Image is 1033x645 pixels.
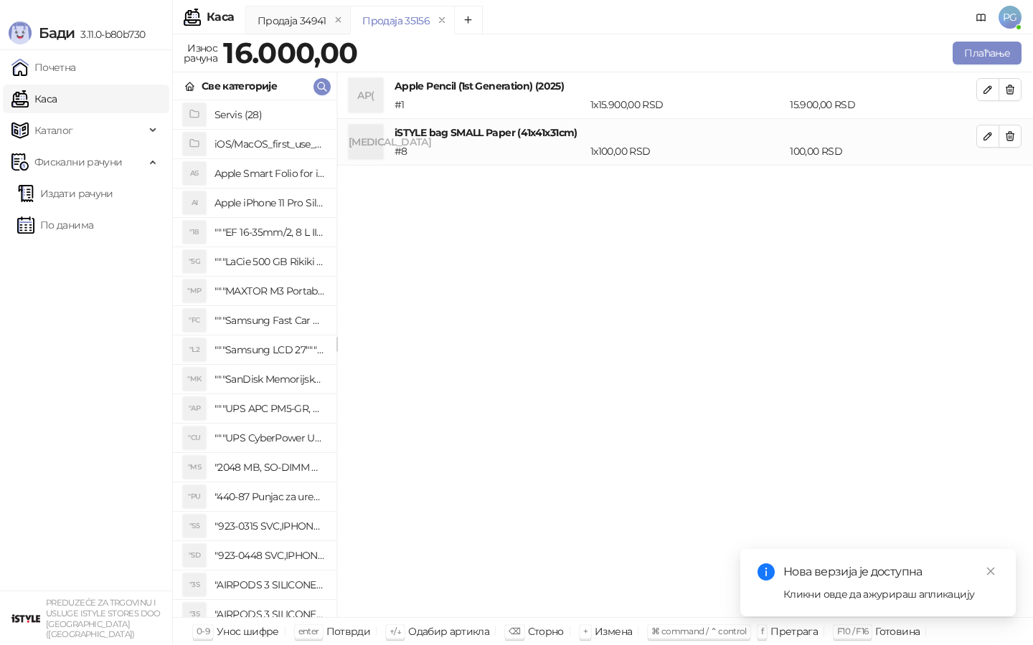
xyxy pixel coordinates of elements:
[214,456,325,479] h4: "2048 MB, SO-DIMM DDRII, 667 MHz, Napajanje 1,8 0,1 V, Latencija CL5"
[509,626,520,636] span: ⌫
[983,563,999,579] a: Close
[17,179,113,208] a: Издати рачуни
[183,368,206,391] div: "MK
[875,622,920,641] div: Готовина
[34,148,122,176] span: Фискални рачуни
[392,143,588,159] div: # 8
[183,250,206,273] div: "5G
[783,563,999,580] div: Нова верзија је доступна
[183,397,206,420] div: "AP
[75,28,145,41] span: 3.11.0-b80b730
[183,544,206,567] div: "SD
[214,544,325,567] h4: "923-0448 SVC,IPHONE,TOURQUE DRIVER KIT .65KGF- CM Šrafciger "
[770,622,818,641] div: Претрага
[197,626,209,636] span: 0-9
[183,191,206,214] div: AI
[183,338,206,361] div: "L2
[183,162,206,185] div: AS
[181,39,220,67] div: Износ рачуна
[39,24,75,42] span: Бади
[999,6,1022,29] span: PG
[202,78,277,94] div: Све категорије
[595,622,632,641] div: Измена
[214,397,325,420] h4: """UPS APC PM5-GR, Essential Surge Arrest,5 utic_nica"""
[408,622,489,641] div: Одабир артикла
[214,103,325,126] h4: Servis (28)
[454,6,483,34] button: Add tab
[787,143,979,159] div: 100,00 RSD
[362,13,430,29] div: Продаја 35156
[217,622,279,641] div: Унос шифре
[173,100,336,617] div: grid
[34,116,73,145] span: Каталог
[214,250,325,273] h4: """LaCie 500 GB Rikiki USB 3.0 / Ultra Compact & Resistant aluminum / USB 3.0 / 2.5"""""""
[986,566,996,576] span: close
[214,603,325,626] h4: "AIRPODS 3 SILICONE CASE BLUE"
[390,626,401,636] span: ↑/↓
[17,211,93,239] a: По данима
[183,221,206,244] div: "18
[783,586,999,602] div: Кликни овде да ажурираш апликацију
[395,78,976,94] h4: Apple Pencil (1st Generation) (2025)
[588,143,787,159] div: 1 x 100,00 RSD
[214,279,325,302] h4: """MAXTOR M3 Portable 2TB 2.5"""" crni eksterni hard disk HX-M201TCB/GM"""
[349,125,383,159] div: [MEDICAL_DATA]
[183,279,206,302] div: "MP
[183,515,206,537] div: "S5
[214,191,325,214] h4: Apple iPhone 11 Pro Silicone Case - Black
[837,626,868,636] span: F10 / F16
[214,133,325,156] h4: iOS/MacOS_first_use_assistance (4)
[214,485,325,508] h4: "440-87 Punjac za uredjaje sa micro USB portom 4/1, Stand."
[11,53,76,82] a: Почетна
[214,573,325,596] h4: "AIRPODS 3 SILICONE CASE BLACK"
[183,309,206,332] div: "FC
[787,97,979,113] div: 15.900,00 RSD
[329,14,348,27] button: remove
[758,563,775,580] span: info-circle
[298,626,319,636] span: enter
[223,35,357,70] strong: 16.000,00
[183,573,206,596] div: "3S
[651,626,747,636] span: ⌘ command / ⌃ control
[258,13,326,29] div: Продаја 34941
[214,515,325,537] h4: "923-0315 SVC,IPHONE 5/5S BATTERY REMOVAL TRAY Držač za iPhone sa kojim se otvara display
[183,456,206,479] div: "MS
[970,6,993,29] a: Документација
[207,11,234,23] div: Каса
[214,221,325,244] h4: """EF 16-35mm/2, 8 L III USM"""
[214,162,325,185] h4: Apple Smart Folio for iPad mini (A17 Pro) - Sage
[583,626,588,636] span: +
[395,125,976,140] h4: iSTYLE bag SMALL Paper (41x41x31cm)
[349,78,383,113] div: AP(
[392,97,588,113] div: # 1
[214,309,325,332] h4: """Samsung Fast Car Charge Adapter, brzi auto punja_, boja crna"""
[326,622,371,641] div: Потврди
[183,485,206,508] div: "PU
[214,426,325,449] h4: """UPS CyberPower UT650EG, 650VA/360W , line-int., s_uko, desktop"""
[953,42,1022,64] button: Плаћање
[761,626,763,636] span: f
[183,603,206,626] div: "3S
[183,426,206,449] div: "CU
[11,85,57,113] a: Каса
[433,14,451,27] button: remove
[214,338,325,361] h4: """Samsung LCD 27"""" C27F390FHUXEN"""
[11,604,40,633] img: 64x64-companyLogo-77b92cf4-9946-4f36-9751-bf7bb5fd2c7d.png
[588,97,787,113] div: 1 x 15.900,00 RSD
[9,21,32,44] img: Logo
[214,368,325,391] h4: """SanDisk Memorijska kartica 256GB microSDXC sa SD adapterom SDSQXA1-256G-GN6MA - Extreme PLUS, ...
[528,622,564,641] div: Сторно
[46,598,161,639] small: PREDUZEĆE ZA TRGOVINU I USLUGE ISTYLE STORES DOO [GEOGRAPHIC_DATA] ([GEOGRAPHIC_DATA])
